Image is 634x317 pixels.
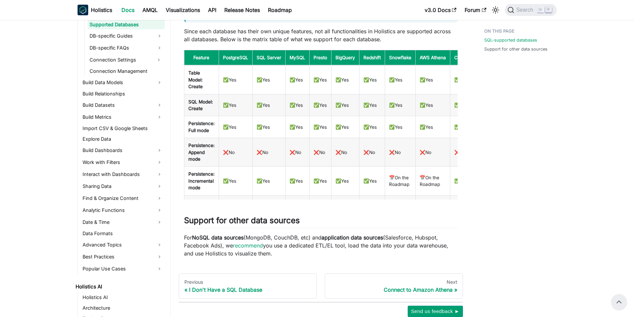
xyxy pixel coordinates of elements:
[415,167,450,195] td: 📅On the Roadmap
[408,306,463,317] button: Send us feedback ►
[450,94,482,116] td: ✅Yes
[359,195,385,224] td: ✅Yes
[385,50,415,66] th: Snowflake
[252,65,285,94] td: ✅Yes
[81,157,165,168] a: Work with Filters
[450,167,482,195] td: ✅Yes
[220,5,264,15] a: Release Notes
[415,138,450,167] td: ❌No
[450,195,482,224] td: ✅Yes
[415,116,450,138] td: ✅Yes
[309,50,331,66] th: Presto
[81,134,165,144] a: Explore Data
[252,167,285,195] td: ✅Yes
[450,138,482,167] td: ❌No
[219,195,252,224] td: ✅Yes
[285,195,309,224] td: ✅Yes
[81,124,165,133] a: Import CSV & Google Sheets
[330,279,457,285] div: Next
[359,94,385,116] td: ✅Yes
[252,116,285,138] td: ✅Yes
[505,4,556,16] button: Search (Command+K)
[285,138,309,167] td: ❌No
[450,65,482,94] td: ✅Yes
[88,43,165,53] a: DB-specific FAQs
[219,65,252,94] td: ✅Yes
[81,100,165,110] a: Build Datasets
[192,234,244,241] strong: NoSQL data sources
[184,279,311,285] div: Previous
[331,94,359,116] td: ✅Yes
[81,239,165,250] a: Advanced Topics
[74,282,165,291] a: Holistics AI
[611,294,627,310] button: Scroll back to top
[331,116,359,138] td: ✅Yes
[188,171,215,190] b: Persistence: Incremental mode
[252,94,285,116] td: ✅Yes
[252,50,285,66] th: SQL Server
[179,273,317,299] a: PreviousI Don't Have a SQL Database
[233,242,263,249] a: recommend
[450,50,482,66] th: Clickhouse
[78,5,112,15] a: HolisticsHolistics
[331,50,359,66] th: BigQuery
[184,234,458,257] p: For (MongoDB, CouchDB, etc) and (Salesforce, Hubspot, Facebook Ads), we you use a dedicated ETL/E...
[219,94,252,116] td: ✅Yes
[184,216,458,228] h2: Support for other data sources
[514,7,537,13] span: Search
[188,70,203,89] b: Table Model: Create
[309,116,331,138] td: ✅Yes
[331,65,359,94] td: ✅Yes
[359,50,385,66] th: Redshift
[385,65,415,94] td: ✅Yes
[385,116,415,138] td: ✅Yes
[309,65,331,94] td: ✅Yes
[285,94,309,116] td: ✅Yes
[285,116,309,138] td: ✅Yes
[309,138,331,167] td: ❌No
[385,195,415,224] td: 📅On the Roadmap
[285,50,309,66] th: MySQL
[81,193,165,204] a: Find & Organize Content
[81,77,165,88] a: Build Data Models
[385,94,415,116] td: ✅Yes
[545,7,552,13] kbd: K
[385,138,415,167] td: ❌No
[415,65,450,94] td: ✅Yes
[415,195,450,224] td: 📅On the Roadmap
[81,263,165,274] a: Popular Use Cases
[321,234,383,241] strong: application data sources
[81,251,165,262] a: Best Practices
[331,167,359,195] td: ✅Yes
[219,50,252,66] th: PostgreSQL
[461,5,490,15] a: Forum
[421,5,461,15] a: v3.0 Docs
[138,5,162,15] a: AMQL
[117,5,138,15] a: Docs
[71,20,171,317] nav: Docs sidebar
[188,121,215,133] b: Persistence: Full mode
[88,67,165,76] a: Connection Management
[88,20,165,29] a: Supported Databases
[188,99,213,111] b: SQL Model: Create
[81,229,165,238] a: Data Formats
[484,37,537,43] a: SQL-supported databases
[331,195,359,224] td: ✅Yes
[415,94,450,116] td: ✅Yes
[81,181,165,192] a: Sharing Data
[88,31,165,41] a: DB-specific Guides
[359,167,385,195] td: ✅Yes
[184,27,458,43] p: Since each database has their own unique features, not all functionalities in Holistics are suppo...
[252,138,285,167] td: ❌No
[285,65,309,94] td: ✅Yes
[252,195,285,224] td: 📅On the Roadmap
[162,5,204,15] a: Visualizations
[78,5,88,15] img: Holistics
[415,50,450,66] th: AWS Athena
[81,89,165,98] a: Build Relationships
[359,65,385,94] td: ✅Yes
[285,167,309,195] td: ✅Yes
[537,7,544,13] kbd: ⌘
[331,138,359,167] td: ❌No
[219,138,252,167] td: ❌No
